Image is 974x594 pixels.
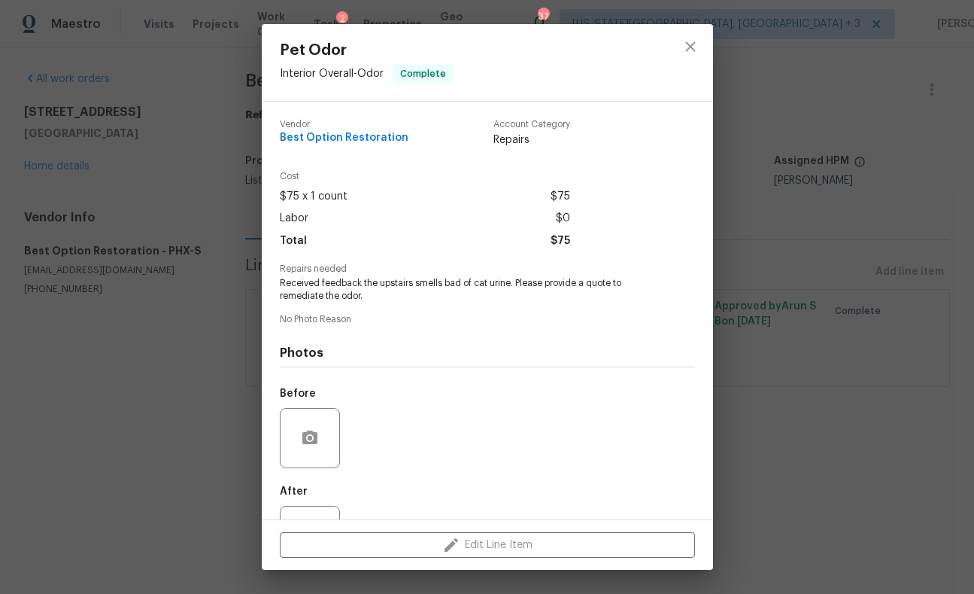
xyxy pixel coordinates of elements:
span: Account Category [493,120,570,129]
div: 2 [336,11,348,26]
span: Repairs [493,133,570,148]
h5: Before [280,388,316,399]
span: Repairs needed [280,264,695,274]
span: $75 [551,186,570,208]
h4: Photos [280,346,695,361]
span: No Photo Reason [280,315,695,324]
span: Cost [280,172,570,181]
span: $75 x 1 count [280,186,347,208]
h5: After [280,486,308,497]
span: Received feedback the upstairs smells bad of cat urine. Please provide a quote to remediate the o... [280,277,654,303]
span: $0 [556,208,570,230]
span: Total [280,230,307,252]
span: Best Option Restoration [280,133,408,144]
span: Pet Odor [280,42,454,59]
span: Labor [280,208,308,230]
button: close [672,29,709,65]
span: Complete [394,66,452,81]
span: Interior Overall - Odor [280,69,384,79]
span: Vendor [280,120,408,129]
span: $75 [551,230,570,252]
div: 37 [538,9,548,24]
